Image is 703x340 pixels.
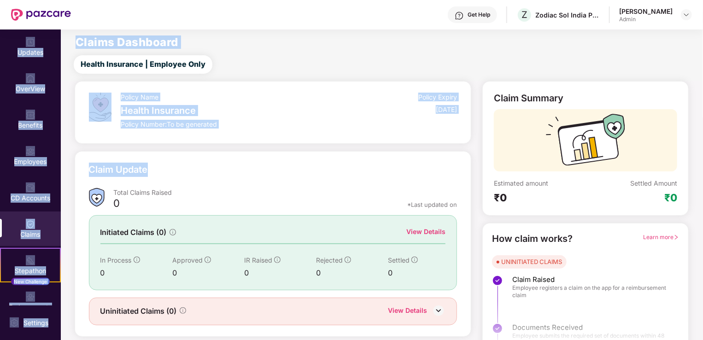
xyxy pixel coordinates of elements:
img: svg+xml;base64,PHN2ZyBpZD0iQ2xhaW0iIHhtbG5zPSJodHRwOi8vd3d3LnczLm9yZy8yMDAwL3N2ZyIgd2lkdGg9IjIwIi... [26,220,35,229]
div: 0 [244,267,316,279]
div: Stepathon [1,266,60,276]
div: Settled Amount [630,179,677,188]
div: 0 [316,267,388,279]
div: Get Help [468,11,490,18]
span: Health Insurance | Employee Only [81,59,205,70]
img: New Pazcare Logo [11,9,71,21]
div: ₹0 [494,191,586,204]
span: In Process [100,256,132,264]
span: info-circle [345,257,351,263]
div: Policy Number: [121,120,345,129]
span: To be generated [167,120,217,128]
span: info-circle [205,257,211,263]
div: Admin [619,16,673,23]
div: 0 [114,197,120,212]
span: info-circle [134,257,140,263]
img: svg+xml;base64,PHN2ZyBpZD0iSG9tZSIgeG1sbnM9Imh0dHA6Ly93d3cudzMub3JnLzIwMDAvc3ZnIiB3aWR0aD0iMjAiIG... [26,74,35,83]
div: Estimated amount [494,179,586,188]
span: Approved [172,256,203,264]
img: svg+xml;base64,PHN2ZyBpZD0iVXBkYXRlZCIgeG1sbnM9Imh0dHA6Ly93d3cudzMub3JnLzIwMDAvc3ZnIiB3aWR0aD0iMj... [26,38,35,47]
span: info-circle [411,257,418,263]
img: svg+xml;base64,PHN2ZyBpZD0iRW5kb3JzZW1lbnRzIiB4bWxucz0iaHR0cDovL3d3dy53My5vcmcvMjAwMC9zdmciIHdpZH... [26,293,35,302]
div: Policy Expiry [418,93,457,101]
div: 0 [100,267,172,279]
img: svg+xml;base64,PHN2ZyB3aWR0aD0iMTcyIiBoZWlnaHQ9IjExMyIgdmlld0JveD0iMCAwIDE3MiAxMTMiIGZpbGw9Im5vbm... [546,114,625,171]
span: info-circle [170,229,176,235]
span: Settled [388,256,410,264]
div: Settings [21,318,51,328]
img: DownIcon [432,304,445,317]
img: svg+xml;base64,PHN2ZyBpZD0iU2V0dGluZy0yMHgyMCIgeG1sbnM9Imh0dHA6Ly93d3cudzMub3JnLzIwMDAvc3ZnIiB3aW... [10,318,19,328]
span: Z [521,9,527,20]
span: Claim Raised [512,275,670,284]
div: [PERSON_NAME] [619,7,673,16]
div: Health Insurance [121,105,345,116]
div: Total Claims Raised [114,188,457,197]
div: UNINITIATED CLAIMS [501,257,562,266]
div: View Details [406,227,445,237]
div: New Challenge [11,278,50,285]
div: How claim works? [492,232,573,246]
img: svg+xml;base64,PHN2ZyBpZD0iU3RlcC1Eb25lLTMyeDMyIiB4bWxucz0iaHR0cDovL3d3dy53My5vcmcvMjAwMC9zdmciIH... [492,275,503,286]
div: Zodiac Sol India Private Limited [535,11,600,19]
span: Uninitiated Claims (0) [100,305,177,317]
span: IR Raised [244,256,272,264]
div: [DATE] [436,105,457,114]
span: Initiated Claims (0) [100,227,167,238]
div: View Details [388,305,427,317]
img: svg+xml;base64,PHN2ZyBpZD0iQ0RfQWNjb3VudHMiIGRhdGEtbmFtZT0iQ0QgQWNjb3VudHMiIHhtbG5zPSJodHRwOi8vd3... [26,183,35,193]
span: Rejected [316,256,343,264]
div: 0 [172,267,244,279]
img: svg+xml;base64,PHN2ZyB4bWxucz0iaHR0cDovL3d3dy53My5vcmcvMjAwMC9zdmciIHdpZHRoPSIyMSIgaGVpZ2h0PSIyMC... [26,256,35,265]
img: svg+xml;base64,PHN2ZyBpZD0iRHJvcGRvd24tMzJ4MzIiIHhtbG5zPSJodHRwOi8vd3d3LnczLm9yZy8yMDAwL3N2ZyIgd2... [683,11,690,18]
span: right [674,234,679,240]
img: svg+xml;base64,PHN2ZyBpZD0iSGVscC0zMngzMiIgeG1sbnM9Imh0dHA6Ly93d3cudzMub3JnLzIwMDAvc3ZnIiB3aWR0aD... [455,11,464,20]
img: svg+xml;base64,PHN2ZyB4bWxucz0iaHR0cDovL3d3dy53My5vcmcvMjAwMC9zdmciIHdpZHRoPSI0OS4zMiIgaGVpZ2h0PS... [89,93,111,122]
div: Policy Name [121,93,345,101]
h2: Claims Dashboard [76,37,178,48]
img: svg+xml;base64,PHN2ZyBpZD0iRW1wbG95ZWVzIiB4bWxucz0iaHR0cDovL3d3dy53My5vcmcvMjAwMC9zdmciIHdpZHRoPS... [26,147,35,156]
img: ClaimsSummaryIcon [89,188,105,207]
div: ₹0 [664,191,677,204]
span: info-circle [274,257,281,263]
div: Claim Update [89,163,148,177]
img: svg+xml;base64,PHN2ZyBpZD0iQmVuZWZpdHMiIHhtbG5zPSJodHRwOi8vd3d3LnczLm9yZy8yMDAwL3N2ZyIgd2lkdGg9Ij... [26,111,35,120]
button: Health Insurance | Employee Only [74,55,212,74]
div: Claim Summary [494,93,563,104]
span: info-circle [180,307,186,314]
div: *Last updated on [407,200,457,209]
span: Learn more [643,234,679,240]
div: 0 [388,267,445,279]
span: Employee registers a claim on the app for a reimbursement claim [512,284,670,299]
